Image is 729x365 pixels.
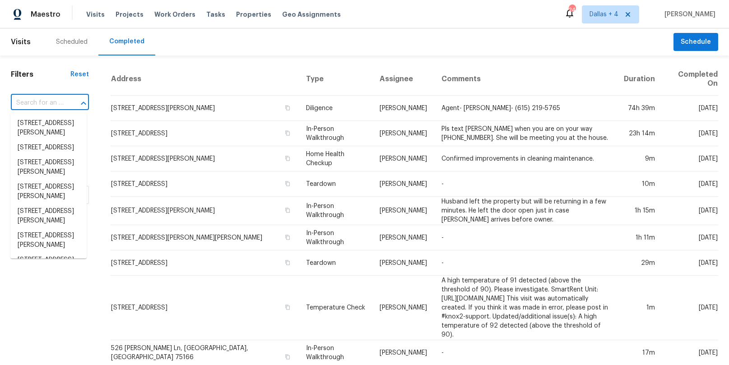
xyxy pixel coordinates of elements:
[617,225,662,250] td: 1h 11m
[111,146,299,171] td: [STREET_ADDRESS][PERSON_NAME]
[283,154,292,162] button: Copy Address
[70,70,89,79] div: Reset
[372,276,434,340] td: [PERSON_NAME]
[434,276,617,340] td: A high temperature of 91 detected (above the threshold of 90). Please investigate. SmartRent Unit...
[590,10,618,19] span: Dallas + 4
[434,197,617,225] td: Husband left the property but will be returning in a few minutes. He left the door open just in c...
[662,276,718,340] td: [DATE]
[283,104,292,112] button: Copy Address
[299,276,372,340] td: Temperature Check
[10,155,87,180] li: [STREET_ADDRESS][PERSON_NAME]
[283,303,292,311] button: Copy Address
[31,10,60,19] span: Maestro
[662,250,718,276] td: [DATE]
[617,197,662,225] td: 1h 15m
[283,353,292,361] button: Copy Address
[283,206,292,214] button: Copy Address
[111,121,299,146] td: [STREET_ADDRESS]
[372,250,434,276] td: [PERSON_NAME]
[206,11,225,18] span: Tasks
[434,171,617,197] td: -
[299,250,372,276] td: Teardown
[662,63,718,96] th: Completed On
[372,197,434,225] td: [PERSON_NAME]
[111,197,299,225] td: [STREET_ADDRESS][PERSON_NAME]
[299,121,372,146] td: In-Person Walkthrough
[77,97,90,110] button: Close
[434,121,617,146] td: Pls text [PERSON_NAME] when you are on your way [PHONE_NUMBER]. She will be meeting you at the ho...
[11,32,31,52] span: Visits
[283,259,292,267] button: Copy Address
[109,37,144,46] div: Completed
[617,96,662,121] td: 74h 39m
[236,10,271,19] span: Properties
[111,225,299,250] td: [STREET_ADDRESS][PERSON_NAME][PERSON_NAME]
[299,171,372,197] td: Teardown
[617,121,662,146] td: 23h 14m
[673,33,718,51] button: Schedule
[617,171,662,197] td: 10m
[372,96,434,121] td: [PERSON_NAME]
[617,146,662,171] td: 9m
[372,146,434,171] td: [PERSON_NAME]
[111,276,299,340] td: [STREET_ADDRESS]
[434,96,617,121] td: Agent- [PERSON_NAME]- (615) 219‑5765
[617,63,662,96] th: Duration
[299,197,372,225] td: In-Person Walkthrough
[569,5,575,14] div: 246
[116,10,144,19] span: Projects
[372,121,434,146] td: [PERSON_NAME]
[283,233,292,241] button: Copy Address
[434,146,617,171] td: Confirmed improvements in cleaning maintenance.
[299,63,372,96] th: Type
[681,37,711,48] span: Schedule
[372,225,434,250] td: [PERSON_NAME]
[10,228,87,253] li: [STREET_ADDRESS][PERSON_NAME]
[299,146,372,171] td: Home Health Checkup
[372,63,434,96] th: Assignee
[11,70,70,79] h1: Filters
[299,225,372,250] td: In-Person Walkthrough
[10,140,87,155] li: [STREET_ADDRESS]
[434,250,617,276] td: -
[111,63,299,96] th: Address
[372,171,434,197] td: [PERSON_NAME]
[10,253,87,268] li: [STREET_ADDRESS]
[662,197,718,225] td: [DATE]
[111,96,299,121] td: [STREET_ADDRESS][PERSON_NAME]
[434,63,617,96] th: Comments
[283,129,292,137] button: Copy Address
[662,146,718,171] td: [DATE]
[434,225,617,250] td: -
[662,225,718,250] td: [DATE]
[299,96,372,121] td: Diligence
[86,10,105,19] span: Visits
[111,171,299,197] td: [STREET_ADDRESS]
[662,121,718,146] td: [DATE]
[154,10,195,19] span: Work Orders
[10,116,87,140] li: [STREET_ADDRESS][PERSON_NAME]
[662,96,718,121] td: [DATE]
[662,171,718,197] td: [DATE]
[617,250,662,276] td: 29m
[283,180,292,188] button: Copy Address
[56,37,88,46] div: Scheduled
[11,96,64,110] input: Search for an address...
[661,10,715,19] span: [PERSON_NAME]
[111,250,299,276] td: [STREET_ADDRESS]
[282,10,341,19] span: Geo Assignments
[10,204,87,228] li: [STREET_ADDRESS][PERSON_NAME]
[617,276,662,340] td: 1m
[10,180,87,204] li: [STREET_ADDRESS][PERSON_NAME]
